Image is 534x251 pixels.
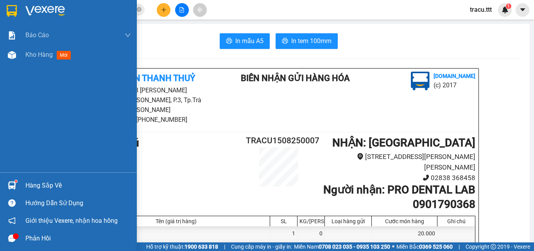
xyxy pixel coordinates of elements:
[51,7,130,24] div: [GEOGRAPHIC_DATA]
[82,162,246,173] li: 02943676676
[193,3,207,17] button: aim
[25,197,131,209] div: Hướng dẫn sử dụng
[8,51,16,59] img: warehouse-icon
[226,38,232,45] span: printer
[502,6,509,13] img: icon-new-feature
[357,153,364,160] span: environment
[332,136,475,149] b: NHẬN : [GEOGRAPHIC_DATA]
[51,34,130,45] div: 0901790368
[272,218,295,224] div: SL
[312,173,475,183] li: 02838 368458
[6,49,47,59] div: 20.000
[374,218,435,224] div: Cước món hàng
[241,73,350,83] b: BIÊN NHẬN GỬI HÀNG HÓA
[519,6,526,13] span: caret-down
[124,73,195,83] b: TÂN THANH THUỶ
[25,216,118,226] span: Giới thiệu Vexere, nhận hoa hồng
[82,152,246,162] li: Bến Xe Trà Cú
[294,242,390,251] span: Miền Nam
[125,32,131,38] span: down
[185,244,218,250] strong: 1900 633 818
[270,226,297,244] div: 1
[516,3,529,17] button: caret-down
[57,51,71,60] span: mới
[439,218,473,224] div: Ghi chú
[7,5,17,17] img: logo-vxr
[137,6,142,14] span: close-circle
[84,218,268,224] div: Tên (giá trị hàng)
[276,33,338,49] button: printerIn tem 100mm
[6,50,18,58] span: CR :
[224,242,225,251] span: |
[179,7,185,13] span: file-add
[8,217,16,224] span: notification
[392,245,394,248] span: ⚪️
[7,7,45,16] div: Trà Cú
[411,72,430,90] img: logo.jpg
[319,244,390,250] strong: 0708 023 035 - 0935 103 250
[175,3,189,17] button: file-add
[459,242,460,251] span: |
[506,4,511,9] sup: 1
[8,235,16,242] span: message
[51,7,70,15] span: Nhận:
[282,38,288,45] span: printer
[157,3,170,17] button: plus
[161,7,167,13] span: plus
[231,242,292,251] span: Cung cấp máy in - giấy in:
[146,242,218,251] span: Hỗ trợ kỹ thuật:
[323,183,475,210] b: Người nhận : PRO DENTAL LAB 0901790368
[246,134,312,147] h2: TRACU1508250007
[235,36,263,46] span: In mẫu A5
[423,174,429,181] span: phone
[299,218,323,224] div: KG/[PERSON_NAME]
[25,180,131,191] div: Hàng sắp về
[25,51,53,58] span: Kho hàng
[197,7,202,13] span: aim
[419,244,453,250] strong: 0369 525 060
[507,4,510,9] span: 1
[7,7,19,16] span: Gửi:
[434,73,475,79] b: [DOMAIN_NAME]
[220,33,270,49] button: printerIn mẫu A5
[434,80,475,90] li: (c) 2017
[137,7,142,12] span: close-circle
[297,226,325,244] div: 0
[82,115,228,125] li: 02943.85.85.95, [PHONE_NUMBER]
[8,31,16,40] img: solution-icon
[8,181,16,190] img: warehouse-icon
[291,36,332,46] span: In tem 100mm
[25,30,49,40] span: Báo cáo
[25,233,131,244] div: Phản hồi
[8,199,16,207] span: question-circle
[372,226,437,244] div: 20.000
[82,85,228,115] li: 93 [PERSON_NAME] [PERSON_NAME], P.3, Tp.Trà [PERSON_NAME]
[82,226,270,244] div: HỘP (Bất kỳ)
[51,24,130,34] div: PRO DENTAL LAB
[15,180,17,182] sup: 1
[327,218,369,224] div: Loại hàng gửi
[396,242,453,251] span: Miền Bắc
[464,5,498,14] span: tracu.ttt
[491,244,496,249] span: copyright
[312,152,475,172] li: [STREET_ADDRESS][PERSON_NAME][PERSON_NAME]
